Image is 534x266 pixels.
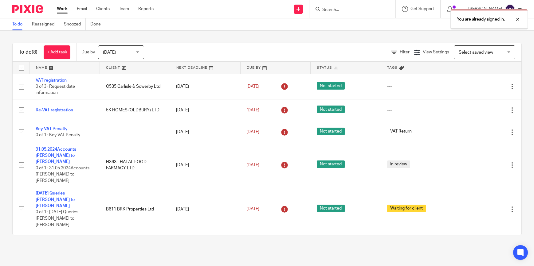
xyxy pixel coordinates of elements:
span: 0 of 1 · 31.05.2024Accounts [PERSON_NAME] to [PERSON_NAME] [36,166,89,183]
a: + Add task [44,45,70,59]
span: [DATE] [246,108,259,112]
span: 0 of 1 · [DATE] Queries [PERSON_NAME] to [PERSON_NAME] [36,210,78,227]
td: C535 Carlisle & Sowerby Ltd [100,74,170,99]
a: VAT registration [36,78,67,83]
td: [DATE] [170,99,240,121]
span: Not started [317,128,345,135]
a: Reports [138,6,154,12]
span: Tags [387,66,398,69]
a: 31.05.2024Accounts [PERSON_NAME] to [PERSON_NAME] [36,147,76,164]
span: In review [387,160,410,168]
div: --- [387,107,445,113]
td: [DATE] [170,187,240,231]
a: [DATE] Queries [PERSON_NAME] to [PERSON_NAME] [36,191,75,208]
a: Re-VAT registration [36,108,73,112]
span: Not started [317,106,345,113]
span: 0 of 1 · Key VAT Penalty [36,133,80,137]
a: Team [119,6,129,12]
a: Key VAT Penalty [36,127,68,131]
td: [DATE] [170,74,240,99]
p: You are already signed in. [457,16,505,22]
span: [DATE] [246,84,259,89]
img: svg%3E [505,4,515,14]
td: 5K HOMES (OLDBURY) LTD [100,99,170,121]
a: Email [77,6,87,12]
span: 0 of 3 · Request date information [36,84,75,95]
span: Waiting for client [387,205,426,212]
a: To do [12,18,27,30]
span: [DATE] [246,207,259,211]
span: Not started [317,160,345,168]
span: [DATE] [103,50,116,55]
td: [DATE] [170,121,240,143]
span: (8) [32,50,37,55]
td: B611 BRK Properties Ltd [100,187,170,231]
p: Due by [81,49,95,55]
a: Done [90,18,105,30]
td: H113A - [PERSON_NAME] [100,231,170,256]
span: [DATE] [246,130,259,134]
a: Clients [96,6,110,12]
span: [DATE] [246,163,259,167]
a: Snoozed [64,18,86,30]
h1: To do [19,49,37,56]
span: VAT Return [387,128,415,135]
span: Not started [317,82,345,90]
span: View Settings [423,50,449,54]
a: Reassigned [32,18,59,30]
td: H363 - HALAL FOOD FARMACY LTD [100,143,170,187]
span: Filter [400,50,410,54]
img: Pixie [12,5,43,13]
td: [DATE] [170,143,240,187]
div: --- [387,83,445,90]
span: Not started [317,205,345,212]
a: Work [57,6,68,12]
span: Select saved view [459,50,493,55]
td: [DATE] [170,231,240,256]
